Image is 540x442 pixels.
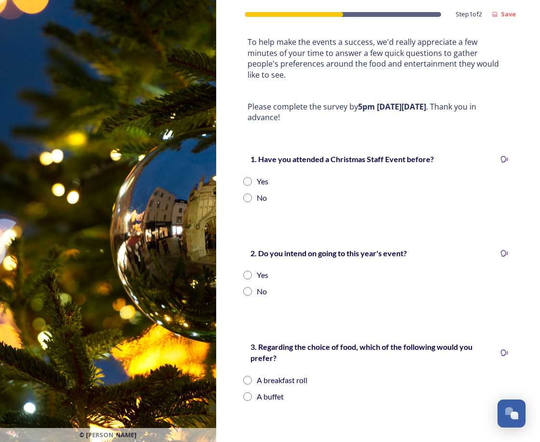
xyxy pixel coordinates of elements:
[79,430,137,440] span: © [PERSON_NAME]
[257,374,307,386] div: A breakfast roll
[250,342,474,362] strong: 3. Regarding the choice of food, which of the following would you prefer?
[257,176,268,187] div: Yes
[498,400,526,428] button: Open Chat
[248,37,509,81] p: To help make the events a success, we'd really appreciate a few minutes of your time to answer a ...
[257,269,268,281] div: Yes
[456,10,482,19] span: Step 1 of 2
[257,286,267,297] div: No
[250,154,434,164] strong: 1. Have you attended a Christmas Staff Event before?
[358,101,426,112] strong: 5pm [DATE][DATE]
[248,101,509,123] p: Please complete the survey by . Thank you in advance!
[501,10,516,18] strong: Save
[257,192,267,204] div: No
[257,391,284,402] div: A buffet
[250,249,407,258] strong: 2. Do you intend on going to this year's event?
